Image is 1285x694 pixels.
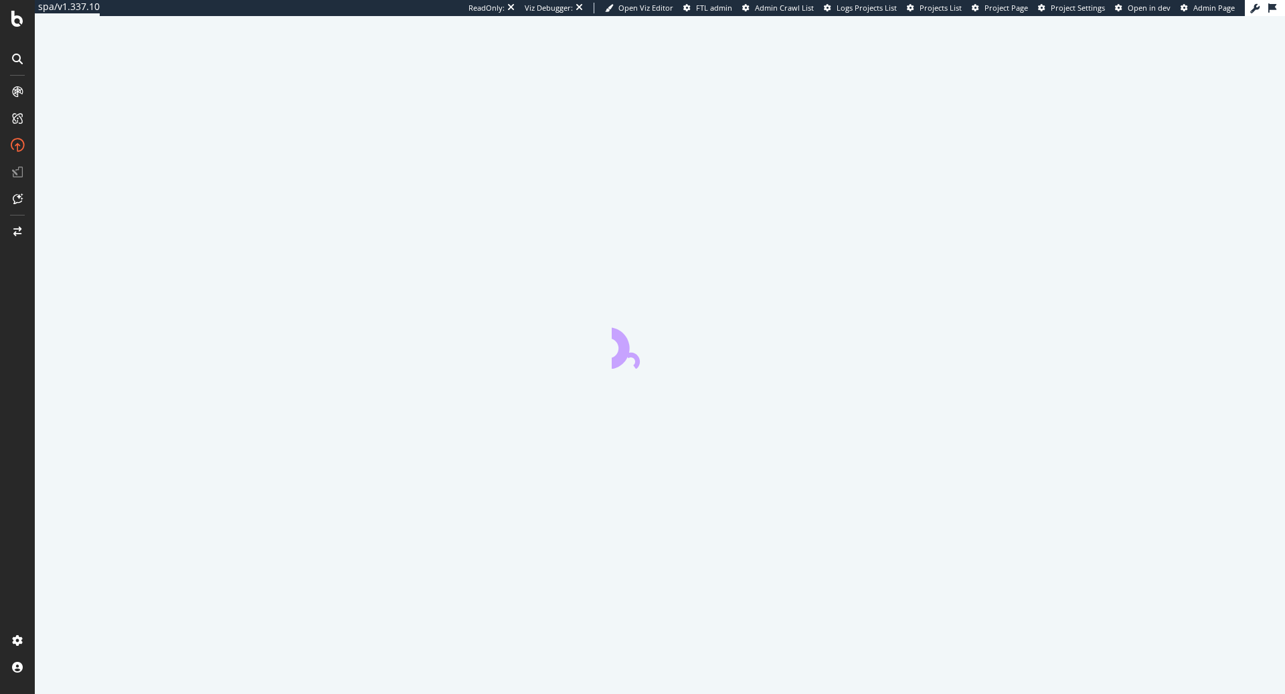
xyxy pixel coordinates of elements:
a: Logs Projects List [824,3,897,13]
span: Admin Page [1193,3,1235,13]
a: Admin Page [1181,3,1235,13]
span: Project Page [984,3,1028,13]
div: ReadOnly: [468,3,505,13]
span: Admin Crawl List [755,3,814,13]
a: FTL admin [683,3,732,13]
span: FTL admin [696,3,732,13]
span: Open in dev [1128,3,1171,13]
a: Open Viz Editor [605,3,673,13]
span: Logs Projects List [837,3,897,13]
span: Projects List [920,3,962,13]
span: Open Viz Editor [618,3,673,13]
a: Open in dev [1115,3,1171,13]
span: Project Settings [1051,3,1105,13]
a: Admin Crawl List [742,3,814,13]
a: Project Settings [1038,3,1105,13]
div: animation [612,321,708,369]
a: Projects List [907,3,962,13]
a: Project Page [972,3,1028,13]
div: Viz Debugger: [525,3,573,13]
